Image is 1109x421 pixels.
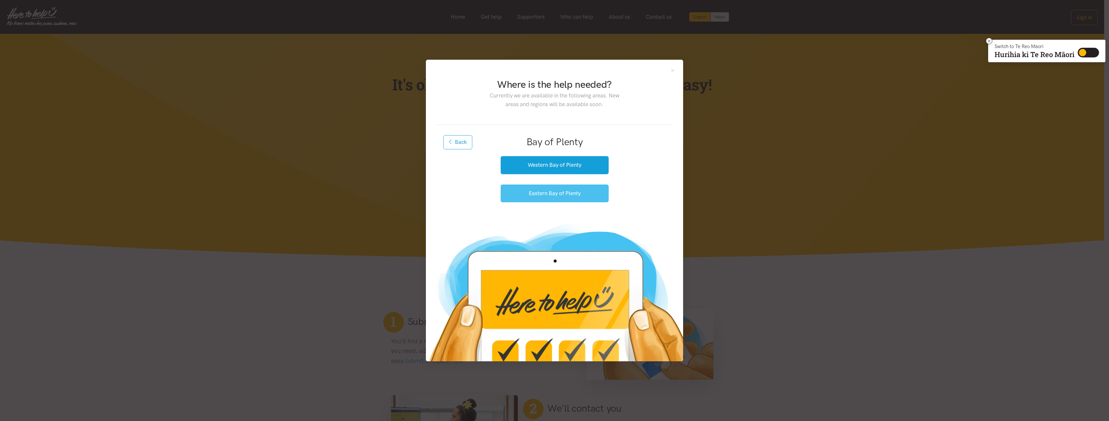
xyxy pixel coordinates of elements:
[995,52,1075,57] p: Hurihia ki Te Reo Māori
[501,156,609,174] button: Western Bay of Plenty
[443,135,472,149] button: Back
[670,67,675,73] button: Close
[485,91,624,109] p: Currently we are available in the following areas. New areas and regions will be available soon.
[485,78,624,91] h2: Where is the help needed?
[995,45,1075,48] p: Switch to Te Reo Māori
[501,185,609,202] button: Eastern Bay of Plenty
[447,135,662,149] h2: Bay of Plenty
